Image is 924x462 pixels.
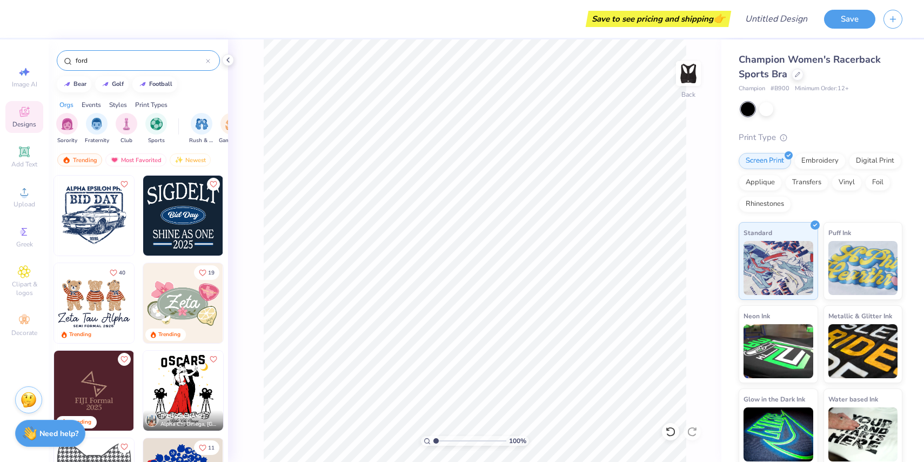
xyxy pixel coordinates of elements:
span: Sorority [57,137,77,145]
img: most_fav.gif [110,156,119,164]
img: 0879f1d0-e784-4d3d-ac43-1ae3cf9bb6df [54,176,134,256]
div: Newest [170,153,211,166]
span: Puff Ink [828,227,851,238]
div: Back [681,90,695,99]
span: Fraternity [85,137,109,145]
div: bear [73,81,86,87]
div: Events [82,100,101,110]
button: Like [194,440,219,455]
img: 2b749d10-64d7-45c5-a1a4-903a9c707e65 [223,176,303,256]
img: d88ada23-0092-46ad-aba0-b58f5a3c89a9 [143,351,223,431]
img: trend_line.gif [138,81,147,88]
input: Try "Alpha" [75,55,206,66]
span: Champion Women's Racerback Sports Bra [739,53,881,81]
div: filter for Sorority [56,113,78,145]
button: golf [95,76,129,92]
button: filter button [145,113,167,145]
span: 40 [119,270,125,276]
img: Avatar [145,414,158,427]
span: 11 [208,445,215,451]
span: 100 % [509,436,526,446]
span: Decorate [11,329,37,337]
div: Trending [57,153,102,166]
button: filter button [56,113,78,145]
span: Glow in the Dark Ink [744,393,805,405]
span: Alpha Chi Omega, [GEOGRAPHIC_DATA][US_STATE] [160,420,219,428]
img: Sports Image [150,118,163,130]
div: filter for Game Day [219,113,244,145]
img: Glow in the Dark Ink [744,407,813,461]
img: Neon Ink [744,324,813,378]
div: filter for Fraternity [85,113,109,145]
button: football [132,76,177,92]
img: trend_line.gif [101,81,110,88]
div: Trending [158,331,180,339]
img: Back [678,63,699,84]
img: Water based Ink [828,407,898,461]
button: Like [118,440,131,453]
button: bear [57,76,91,92]
img: Sorority Image [61,118,73,130]
div: Digital Print [849,153,901,169]
div: filter for Sports [145,113,167,145]
span: Add Text [11,160,37,169]
div: football [149,81,172,87]
div: Print Type [739,131,902,144]
button: Save [824,10,875,29]
span: 19 [208,270,215,276]
div: Applique [739,175,782,191]
img: 67155999-11c2-445b-adf5-a65ea4f8e572 [143,176,223,256]
button: Like [194,265,219,280]
span: Neon Ink [744,310,770,322]
div: Trending [69,331,91,339]
div: Save to see pricing and shipping [588,11,728,27]
div: Trending [69,418,91,426]
span: Champion [739,84,765,93]
button: filter button [219,113,244,145]
div: filter for Club [116,113,137,145]
button: Like [207,353,220,366]
img: Puff Ink [828,241,898,295]
img: d6d5c6c6-9b9a-4053-be8a-bdf4bacb006d [223,263,303,343]
button: Like [105,265,130,280]
span: Clipart & logos [5,280,43,297]
img: d12c9beb-9502-45c7-ae94-40b97fdd6040 [133,263,213,343]
span: Sports [148,137,165,145]
button: filter button [85,113,109,145]
div: Vinyl [832,175,862,191]
img: Rush & Bid Image [196,118,208,130]
img: f41616d3-be91-47cf-b7fc-ecae783d1341 [54,351,134,431]
div: Orgs [59,100,73,110]
span: Standard [744,227,772,238]
span: # B900 [771,84,789,93]
button: Like [207,178,220,191]
img: Standard [744,241,813,295]
span: Greek [16,240,33,249]
img: trending.gif [62,156,71,164]
span: 👉 [713,12,725,25]
div: Screen Print [739,153,791,169]
img: trend_line.gif [63,81,71,88]
img: 010ceb09-c6fc-40d9-b71e-e3f087f73ee6 [143,263,223,343]
span: Water based Ink [828,393,878,405]
button: Like [118,178,131,191]
img: Game Day Image [225,118,238,130]
span: [PERSON_NAME] [160,412,205,420]
div: Styles [109,100,127,110]
img: 355e14c9-e0a2-4a86-bf9f-74a33a7c4eda [133,176,213,256]
div: filter for Rush & Bid [189,113,214,145]
div: Print Types [135,100,168,110]
div: Foil [865,175,890,191]
div: Rhinestones [739,196,791,212]
img: Newest.gif [175,156,183,164]
span: Metallic & Glitter Ink [828,310,892,322]
strong: Need help? [39,428,78,439]
img: Fraternity Image [91,118,103,130]
button: filter button [189,113,214,145]
span: Club [120,137,132,145]
div: Most Favorited [105,153,166,166]
img: a3be6b59-b000-4a72-aad0-0c575b892a6b [54,263,134,343]
img: Club Image [120,118,132,130]
input: Untitled Design [736,8,816,30]
button: Like [118,353,131,366]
